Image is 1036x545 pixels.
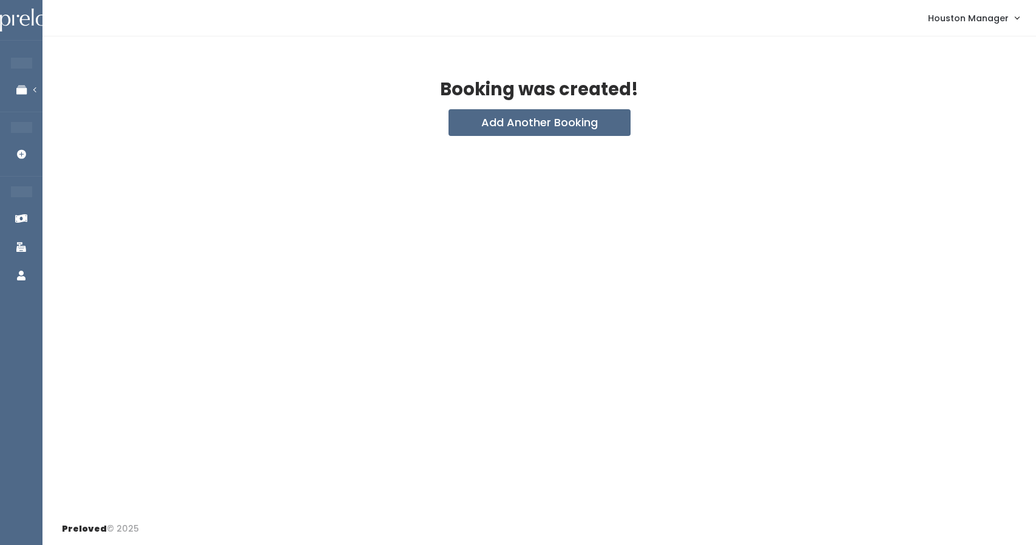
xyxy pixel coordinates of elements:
h2: Booking was created! [440,80,638,100]
button: Add Another Booking [449,109,631,136]
div: © 2025 [62,513,139,535]
span: Preloved [62,523,107,535]
span: Houston Manager [928,12,1009,25]
a: Houston Manager [916,5,1031,31]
